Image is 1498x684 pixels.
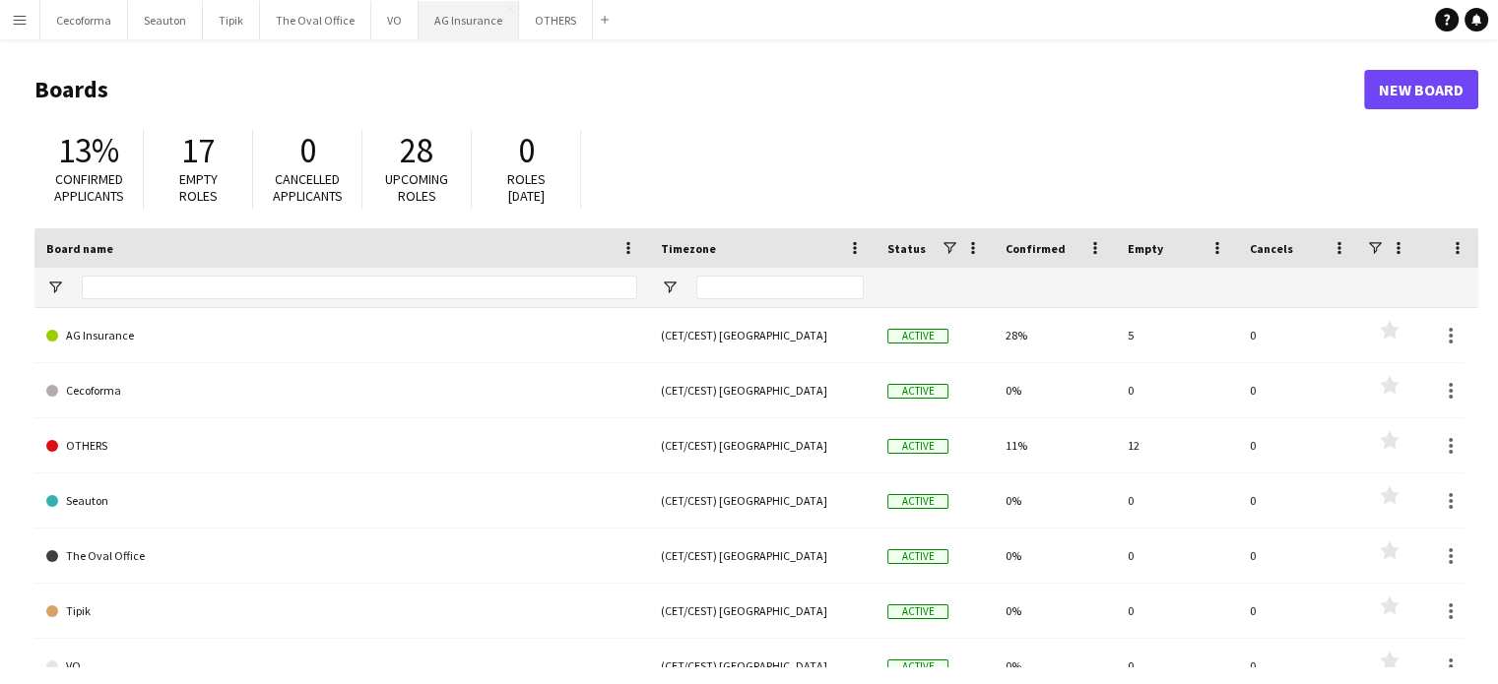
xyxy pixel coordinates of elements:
[887,384,948,399] span: Active
[1006,241,1066,256] span: Confirmed
[58,129,119,172] span: 13%
[1238,308,1360,362] div: 0
[887,494,948,509] span: Active
[181,129,215,172] span: 17
[82,276,637,299] input: Board name Filter Input
[46,241,113,256] span: Board name
[661,241,716,256] span: Timezone
[203,1,260,39] button: Tipik
[1238,363,1360,417] div: 0
[518,129,535,172] span: 0
[994,418,1116,472] div: 11%
[1116,308,1238,362] div: 5
[46,279,64,296] button: Open Filter Menu
[46,363,637,418] a: Cecoforma
[649,529,876,583] div: (CET/CEST) [GEOGRAPHIC_DATA]
[179,170,218,205] span: Empty roles
[273,170,343,205] span: Cancelled applicants
[54,170,124,205] span: Confirmed applicants
[1238,418,1360,472] div: 0
[519,1,593,39] button: OTHERS
[887,241,926,256] span: Status
[696,276,864,299] input: Timezone Filter Input
[385,170,448,205] span: Upcoming roles
[1250,241,1293,256] span: Cancels
[46,529,637,584] a: The Oval Office
[40,1,128,39] button: Cecoforma
[1238,584,1360,638] div: 0
[887,659,948,674] span: Active
[887,329,948,343] span: Active
[887,549,948,564] span: Active
[507,170,546,205] span: Roles [DATE]
[46,584,637,639] a: Tipik
[1116,363,1238,417] div: 0
[649,584,876,638] div: (CET/CEST) [GEOGRAPHIC_DATA]
[1238,473,1360,528] div: 0
[1116,473,1238,528] div: 0
[1116,418,1238,472] div: 12
[994,473,1116,528] div: 0%
[994,584,1116,638] div: 0%
[649,418,876,472] div: (CET/CEST) [GEOGRAPHIC_DATA]
[299,129,316,172] span: 0
[34,75,1364,104] h1: Boards
[1364,70,1478,109] a: New Board
[649,363,876,417] div: (CET/CEST) [GEOGRAPHIC_DATA]
[994,308,1116,362] div: 28%
[661,279,679,296] button: Open Filter Menu
[994,363,1116,417] div: 0%
[400,129,433,172] span: 28
[887,604,948,619] span: Active
[994,529,1116,583] div: 0%
[649,473,876,528] div: (CET/CEST) [GEOGRAPHIC_DATA]
[1128,241,1163,256] span: Empty
[1116,529,1238,583] div: 0
[419,1,519,39] button: AG Insurance
[371,1,419,39] button: VO
[46,308,637,363] a: AG Insurance
[887,439,948,454] span: Active
[260,1,371,39] button: The Oval Office
[46,473,637,529] a: Seauton
[128,1,203,39] button: Seauton
[1116,584,1238,638] div: 0
[649,308,876,362] div: (CET/CEST) [GEOGRAPHIC_DATA]
[46,418,637,473] a: OTHERS
[1238,529,1360,583] div: 0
